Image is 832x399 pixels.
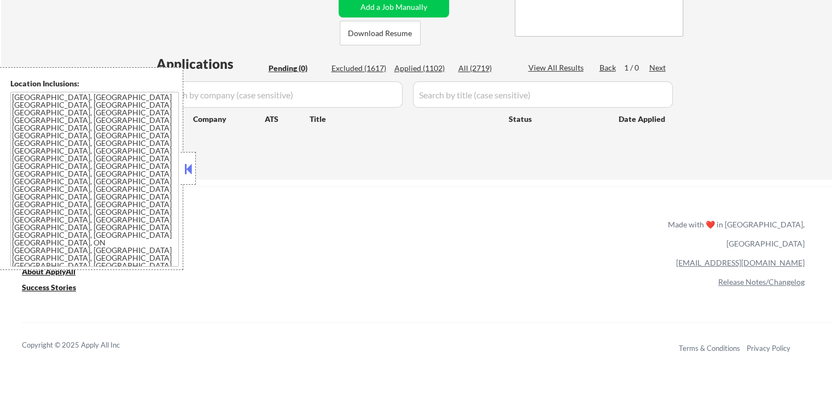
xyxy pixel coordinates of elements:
a: About ApplyAll [22,266,91,279]
div: Back [600,62,617,73]
a: Refer & earn free applications 👯‍♀️ [22,230,439,242]
div: Company [193,114,265,125]
div: Next [649,62,667,73]
div: Made with ❤️ in [GEOGRAPHIC_DATA], [GEOGRAPHIC_DATA] [664,215,805,253]
a: Privacy Policy [747,344,790,353]
u: Success Stories [22,283,76,292]
div: Status [509,109,603,128]
a: Success Stories [22,281,91,295]
a: Release Notes/Changelog [718,277,805,286]
div: 1 / 0 [624,62,649,73]
u: About ApplyAll [22,267,75,276]
a: [EMAIL_ADDRESS][DOMAIN_NAME] [676,258,805,267]
div: Copyright © 2025 Apply All Inc [22,340,148,351]
input: Search by title (case sensitive) [413,81,673,108]
button: Download Resume [340,21,421,45]
div: All (2719) [458,63,513,74]
div: Location Inclusions: [10,78,179,89]
div: Applications [156,57,265,71]
div: View All Results [528,62,587,73]
div: Applied (1102) [394,63,449,74]
input: Search by company (case sensitive) [156,81,403,108]
div: Date Applied [619,114,667,125]
div: Excluded (1617) [331,63,386,74]
div: Title [310,114,498,125]
a: Terms & Conditions [679,344,740,353]
div: Pending (0) [269,63,323,74]
div: ATS [265,114,310,125]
